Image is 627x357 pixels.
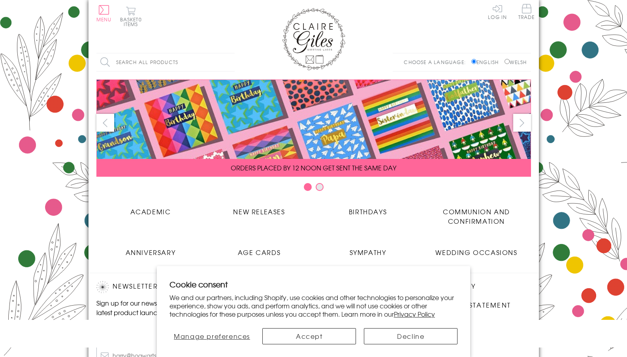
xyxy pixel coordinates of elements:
[304,183,312,191] button: Carousel Page 1 (Current Slide)
[120,6,142,26] button: Basket0 items
[205,201,314,216] a: New Releases
[174,331,250,341] span: Manage preferences
[282,8,345,70] img: Claire Giles Greetings Cards
[518,4,535,19] span: Trade
[227,53,235,71] input: Search
[316,183,324,191] button: Carousel Page 2
[364,328,458,344] button: Decline
[124,16,142,28] span: 0 items
[96,53,235,71] input: Search all products
[435,247,517,257] span: Wedding Occasions
[314,201,422,216] a: Birthdays
[404,59,470,66] p: Choose a language:
[233,207,285,216] span: New Releases
[169,293,458,318] p: We and our partners, including Shopify, use cookies and other technologies to personalize your ex...
[96,281,231,293] h2: Newsletter
[422,201,531,226] a: Communion and Confirmation
[205,242,314,257] a: Age Cards
[471,59,476,64] input: English
[96,16,112,23] span: Menu
[488,4,507,19] a: Log In
[96,201,205,216] a: Academic
[96,5,112,22] button: Menu
[518,4,535,21] a: Trade
[505,59,527,66] label: Welsh
[96,242,205,257] a: Anniversary
[126,247,176,257] span: Anniversary
[96,298,231,327] p: Sign up for our newsletter to receive the latest product launches, news and offers directly to yo...
[349,207,387,216] span: Birthdays
[505,59,510,64] input: Welsh
[443,207,510,226] span: Communion and Confirmation
[350,247,386,257] span: Sympathy
[422,242,531,257] a: Wedding Occasions
[130,207,171,216] span: Academic
[314,242,422,257] a: Sympathy
[96,183,531,195] div: Carousel Pagination
[513,114,531,132] button: next
[394,309,435,319] a: Privacy Policy
[231,163,396,172] span: ORDERS PLACED BY 12 NOON GET SENT THE SAME DAY
[471,59,503,66] label: English
[169,328,255,344] button: Manage preferences
[169,279,458,290] h2: Cookie consent
[96,114,114,132] button: prev
[262,328,356,344] button: Accept
[238,247,281,257] span: Age Cards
